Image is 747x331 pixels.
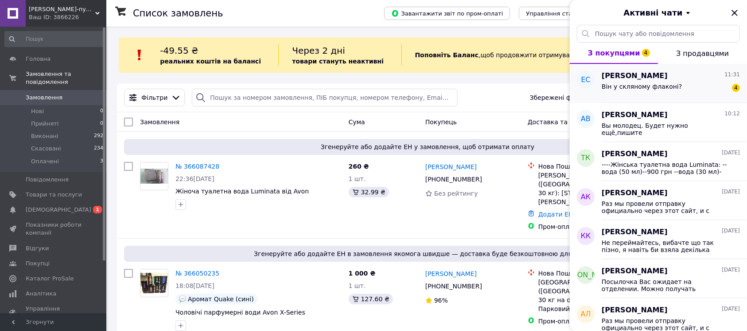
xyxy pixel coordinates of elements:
[192,89,458,106] input: Пошук за номером замовлення, ПІБ покупця, номером телефону, Email, номером накладної
[26,275,74,283] span: Каталог ProSale
[100,120,103,128] span: 0
[602,239,728,253] span: Не переймайтесь, вибачте що так пізно, я навіть би взяла декілька штук
[349,187,389,197] div: 32.99 ₴
[128,142,728,151] span: Згенеруйте або додайте ЕН у замовлення, щоб отримати оплату
[26,191,82,199] span: Товари та послуги
[401,44,640,66] div: , щоб продовжити отримувати замовлення
[581,231,591,241] span: КК
[26,221,82,237] span: Показники роботи компанії
[602,83,682,90] span: Він у скляному флаконі?
[642,49,650,57] span: 4
[570,220,747,259] button: КК[PERSON_NAME][DATE]Не переймайтесь, вибачте що так пізно, я навіть би взяла декілька штук
[349,118,365,126] span: Cума
[93,206,102,213] span: 1
[140,269,168,297] a: Фото товару
[602,278,728,292] span: Посылочка Вас ожидает на отделении. Можно получать
[424,280,484,292] div: [PHONE_NUMBER]
[128,249,728,258] span: Згенеруйте або додайте ЕН в замовлення якомога швидше — доставка буде безкоштовною для покупця
[538,211,573,218] a: Додати ЕН
[581,114,591,124] span: АВ
[140,169,168,184] img: Фото товару
[538,162,643,171] div: Нова Пошта
[26,290,56,298] span: Аналітика
[581,75,590,85] span: ЕС
[26,244,49,252] span: Відгуки
[175,309,305,316] a: Чоловічі парфумерні води Avon X-Series
[26,206,91,214] span: [DEMOGRAPHIC_DATA]
[415,51,479,59] b: Поповніть Баланс
[722,149,740,157] span: [DATE]
[570,142,747,181] button: ТК[PERSON_NAME][DATE]----Жінська туалетна вода Luminata: --вода (50 мл)--900 грн --вода (30 мл)--...
[29,5,95,13] span: elena-пункт видачі продукції
[722,227,740,235] span: [DATE]
[425,269,477,278] a: [PERSON_NAME]
[424,173,484,185] div: [PHONE_NUMBER]
[588,49,640,57] span: З покупцями
[140,162,168,190] a: Фото товару
[581,153,590,163] span: ТК
[160,45,198,56] span: -49.55 ₴
[526,10,594,17] span: Управління статусами
[538,269,643,278] div: Нова Пошта
[349,270,376,277] span: 1 000 ₴
[31,107,44,115] span: Нові
[188,296,254,303] span: Аромат Quake (сині)
[292,58,384,65] b: товари стануть неактивні
[602,122,728,136] span: Вы молодец. Будет нужно ещё,пишите
[602,200,728,214] span: Раз мы провели отправку официально через этот сайт, и с меня сайт снял комиссию , если не возража...
[577,25,740,43] input: Пошук чату або повідомлення
[384,7,510,20] button: Завантажити звіт по пром-оплаті
[538,278,643,313] div: [GEOGRAPHIC_DATA] ([GEOGRAPHIC_DATA].), №12 (до 30 кг на одне місце): проїзд Парковий, 2
[31,132,58,140] span: Виконані
[724,71,740,79] span: 11:31
[556,270,615,280] span: [PERSON_NAME]
[349,282,366,289] span: 1 шт.
[26,94,62,102] span: Замовлення
[528,118,593,126] span: Доставка та оплата
[175,282,214,289] span: 18:08[DATE]
[676,49,729,58] span: З продавцями
[434,190,478,197] span: Без рейтингу
[602,110,668,120] span: [PERSON_NAME]
[4,31,104,47] input: Пошук
[722,266,740,274] span: [DATE]
[29,13,106,21] div: Ваш ID: 3866226
[581,309,591,319] span: АЛ
[722,305,740,313] span: [DATE]
[538,222,643,231] div: Пром-оплата
[570,64,747,103] button: ЕС[PERSON_NAME]11:31Він у скляному флаконі?4
[602,227,668,237] span: [PERSON_NAME]
[31,120,58,128] span: Прийняті
[175,188,309,195] span: Жіноча туалетна вода Luminata від Avon
[31,158,59,165] span: Оплачені
[724,110,740,118] span: 10:12
[26,305,82,321] span: Управління сайтом
[602,266,668,276] span: [PERSON_NAME]
[179,296,186,303] img: :speech_balloon:
[623,7,682,19] span: Активні чати
[570,43,658,64] button: З покупцями4
[94,145,103,153] span: 234
[349,175,366,182] span: 1 шт.
[595,7,722,19] button: Активні чати
[94,132,103,140] span: 292
[434,297,448,304] span: 96%
[602,161,728,175] span: ----Жінська туалетна вода Luminata: --вода (50 мл)--900 грн --вода (30 мл)--650 грн --вода (10 мл...
[26,70,106,86] span: Замовлення та повідомлення
[100,107,103,115] span: 0
[26,176,69,184] span: Повідомлення
[175,270,219,277] a: № 366050235
[175,163,219,170] a: № 366087428
[425,162,477,171] a: [PERSON_NAME]
[602,149,668,159] span: [PERSON_NAME]
[570,259,747,298] button: [PERSON_NAME][PERSON_NAME][DATE]Посылочка Вас ожидает на отделении. Можно получать
[26,55,51,63] span: Головна
[602,188,668,198] span: [PERSON_NAME]
[100,158,103,165] span: 3
[425,118,457,126] span: Покупець
[349,294,393,304] div: 127.60 ₴
[133,48,146,62] img: :exclamation:
[141,93,167,102] span: Фільтри
[31,145,61,153] span: Скасовані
